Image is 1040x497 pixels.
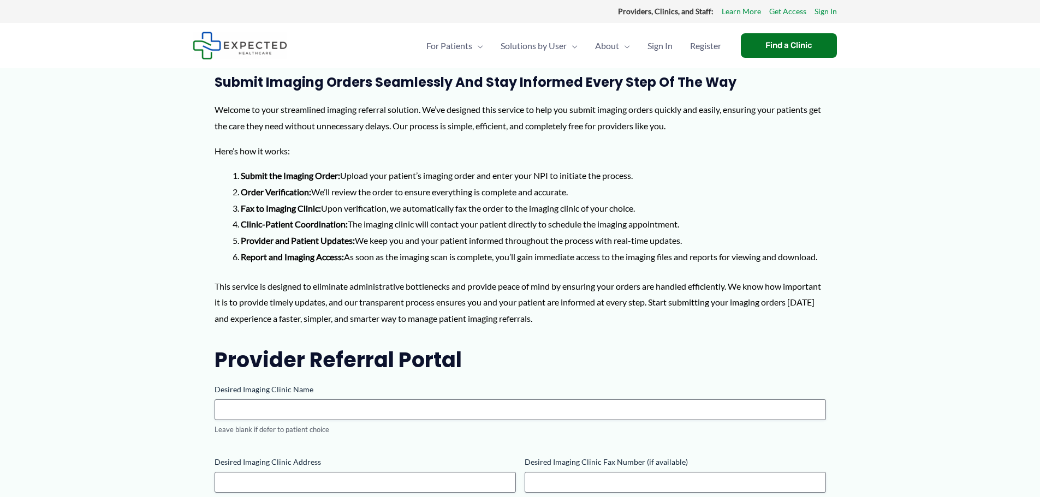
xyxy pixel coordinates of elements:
[215,457,516,468] label: Desired Imaging Clinic Address
[215,278,826,327] p: This service is designed to eliminate administrative bottlenecks and provide peace of mind by ens...
[618,7,714,16] strong: Providers, Clinics, and Staff:
[215,101,826,134] p: Welcome to your streamlined imaging referral solution. We’ve designed this service to help you su...
[241,252,344,262] strong: Report and Imaging Access:
[525,457,826,468] label: Desired Imaging Clinic Fax Number (if available)
[681,27,730,65] a: Register
[426,27,472,65] span: For Patients
[241,249,826,265] li: As soon as the imaging scan is complete, you’ll gain immediate access to the imaging files and re...
[241,170,340,181] strong: Submit the Imaging Order:
[215,74,826,91] h3: Submit Imaging Orders Seamlessly and Stay Informed Every Step of the Way
[472,27,483,65] span: Menu Toggle
[501,27,567,65] span: Solutions by User
[690,27,721,65] span: Register
[722,4,761,19] a: Learn More
[215,143,826,159] p: Here’s how it works:
[492,27,586,65] a: Solutions by UserMenu Toggle
[418,27,492,65] a: For PatientsMenu Toggle
[586,27,639,65] a: AboutMenu Toggle
[241,216,826,232] li: The imaging clinic will contact your patient directly to schedule the imaging appointment.
[215,424,826,435] div: Leave blank if defer to patient choice
[639,27,681,65] a: Sign In
[741,33,837,58] a: Find a Clinic
[241,184,826,200] li: We’ll review the order to ensure everything is complete and accurate.
[567,27,578,65] span: Menu Toggle
[215,346,826,373] h2: Provider Referral Portal
[815,4,837,19] a: Sign In
[241,203,321,213] strong: Fax to Imaging Clinic:
[769,4,806,19] a: Get Access
[647,27,673,65] span: Sign In
[241,200,826,217] li: Upon verification, we automatically fax the order to the imaging clinic of your choice.
[241,235,355,245] strong: Provider and Patient Updates:
[595,27,619,65] span: About
[241,232,826,249] li: We keep you and your patient informed throughout the process with real-time updates.
[241,187,311,197] strong: Order Verification:
[215,384,826,395] label: Desired Imaging Clinic Name
[418,27,730,65] nav: Primary Site Navigation
[241,167,826,184] li: Upload your patient’s imaging order and enter your NPI to initiate the process.
[241,219,348,229] strong: Clinic-Patient Coordination:
[193,32,287,59] img: Expected Healthcare Logo - side, dark font, small
[619,27,630,65] span: Menu Toggle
